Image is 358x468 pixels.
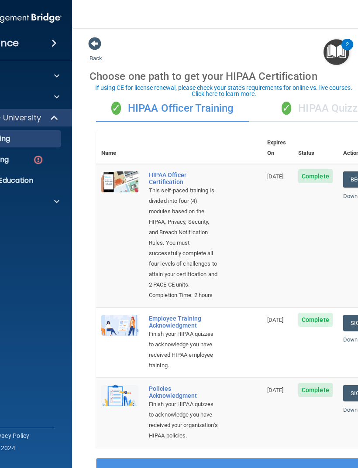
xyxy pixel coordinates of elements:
div: Policies Acknowledgment [149,385,218,399]
span: ✓ [282,102,291,115]
span: Complete [298,313,333,327]
button: If using CE for license renewal, please check your state's requirements for online vs. live cours... [89,83,358,98]
img: danger-circle.6113f641.png [33,154,44,165]
span: [DATE] [267,317,284,323]
div: Employee Training Acknowledgment [149,315,218,329]
div: Completion Time: 2 hours [149,290,218,301]
div: If using CE for license renewal, please check your state's requirements for online vs. live cours... [91,85,357,97]
th: Status [293,132,338,164]
div: Finish your HIPAA quizzes to acknowledge you have received your organization’s HIPAA policies. [149,399,218,441]
div: This self-paced training is divided into four (4) modules based on the HIPAA, Privacy, Security, ... [149,185,218,290]
th: Name [96,132,144,164]
span: Complete [298,383,333,397]
div: HIPAA Officer Training [96,96,249,122]
a: HIPAA Officer Certification [149,171,218,185]
span: ✓ [111,102,121,115]
div: 2 [346,44,349,56]
button: Open Resource Center, 2 new notifications [324,39,349,65]
span: [DATE] [267,173,284,180]
span: [DATE] [267,387,284,393]
span: Complete [298,169,333,183]
div: Finish your HIPAA quizzes to acknowledge you have received HIPAA employee training. [149,329,218,371]
a: Back [89,44,102,61]
th: Expires On [262,132,293,164]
